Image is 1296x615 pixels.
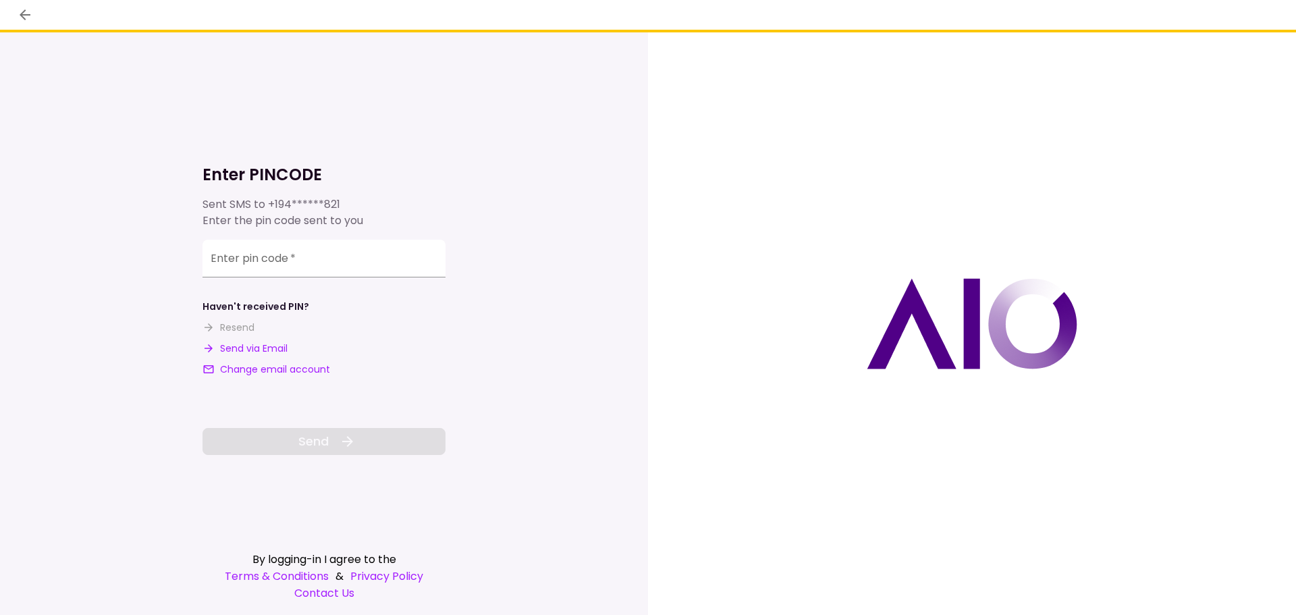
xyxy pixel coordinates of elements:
a: Privacy Policy [350,568,423,585]
h1: Enter PINCODE [202,164,446,186]
div: & [202,568,446,585]
a: Contact Us [202,585,446,601]
button: Change email account [202,363,330,377]
button: Send via Email [202,342,288,356]
button: Send [202,428,446,455]
button: back [13,3,36,26]
img: AIO logo [867,278,1077,369]
div: Haven't received PIN? [202,300,309,314]
a: Terms & Conditions [225,568,329,585]
div: By logging-in I agree to the [202,551,446,568]
div: Sent SMS to Enter the pin code sent to you [202,196,446,229]
span: Send [298,432,329,450]
button: Resend [202,321,254,335]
